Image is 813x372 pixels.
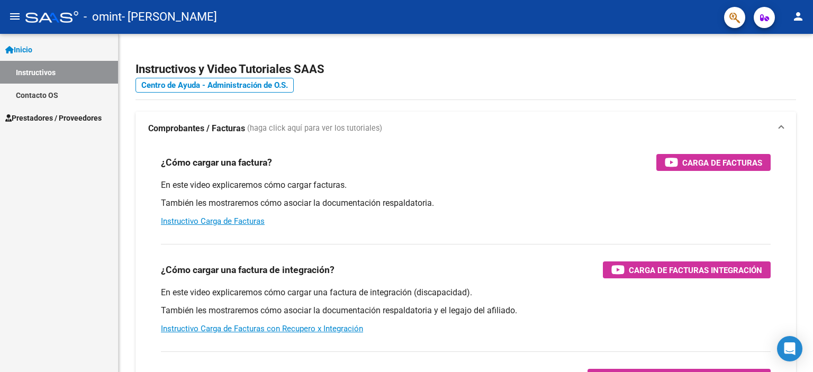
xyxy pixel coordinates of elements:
p: En este video explicaremos cómo cargar una factura de integración (discapacidad). [161,287,771,298]
mat-icon: menu [8,10,21,23]
div: Open Intercom Messenger [777,336,802,361]
p: También les mostraremos cómo asociar la documentación respaldatoria. [161,197,771,209]
mat-expansion-panel-header: Comprobantes / Facturas (haga click aquí para ver los tutoriales) [135,112,796,146]
span: - [PERSON_NAME] [122,5,217,29]
p: En este video explicaremos cómo cargar facturas. [161,179,771,191]
h2: Instructivos y Video Tutoriales SAAS [135,59,796,79]
a: Centro de Ayuda - Administración de O.S. [135,78,294,93]
a: Instructivo Carga de Facturas con Recupero x Integración [161,324,363,333]
a: Instructivo Carga de Facturas [161,216,265,226]
span: Carga de Facturas Integración [629,264,762,277]
span: Inicio [5,44,32,56]
p: También les mostraremos cómo asociar la documentación respaldatoria y el legajo del afiliado. [161,305,771,316]
span: Carga de Facturas [682,156,762,169]
button: Carga de Facturas [656,154,771,171]
h3: ¿Cómo cargar una factura? [161,155,272,170]
span: (haga click aquí para ver los tutoriales) [247,123,382,134]
h3: ¿Cómo cargar una factura de integración? [161,262,335,277]
span: - omint [84,5,122,29]
span: Prestadores / Proveedores [5,112,102,124]
button: Carga de Facturas Integración [603,261,771,278]
mat-icon: person [792,10,805,23]
strong: Comprobantes / Facturas [148,123,245,134]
